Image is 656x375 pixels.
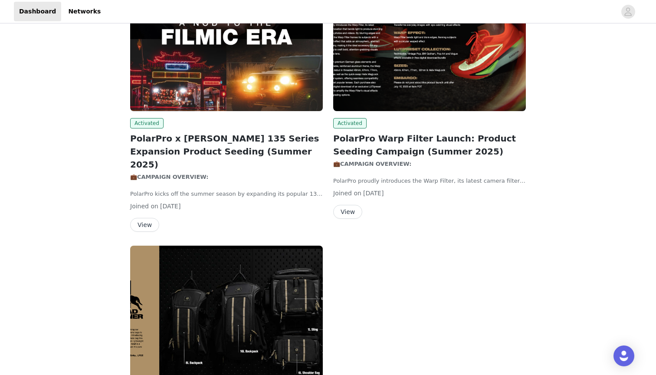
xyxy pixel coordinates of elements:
[613,345,634,366] div: Open Intercom Messenger
[624,5,632,19] div: avatar
[130,218,159,232] button: View
[333,118,367,128] span: Activated
[340,161,413,167] strong: CAMPAIGN OVERVIEW:
[63,2,106,21] a: Networks
[333,190,361,197] span: Joined on
[130,190,323,198] p: PolarPro kicks off the summer season by expanding its popular 135 Series filter collaboration pro...
[333,160,526,168] p: 💼
[137,174,210,180] strong: CAMPAIGN OVERVIEW:
[130,118,164,128] span: Activated
[130,132,323,171] h2: PolarPro x [PERSON_NAME] 135 Series Expansion Product Seeding (Summer 2025)
[160,203,180,210] span: [DATE]
[363,190,384,197] span: [DATE]
[14,2,61,21] a: Dashboard
[333,132,526,158] h2: PolarPro Warp Filter Launch: Product Seeding Campaign (Summer 2025)
[333,209,362,215] a: View
[333,177,526,185] p: PolarPro proudly introduces the Warp Filter, its latest camera filter innovation that bends light...
[130,222,159,228] a: View
[130,173,323,181] p: 💼
[130,203,158,210] span: Joined on
[333,205,362,219] button: View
